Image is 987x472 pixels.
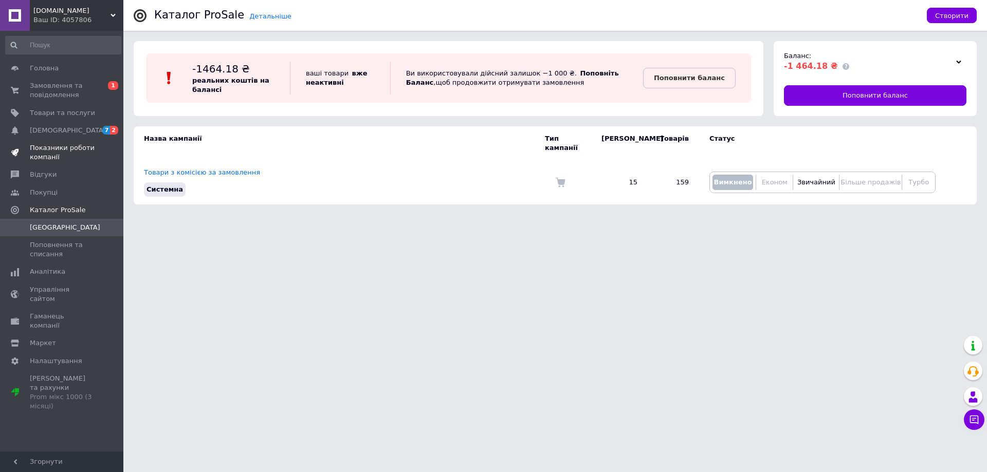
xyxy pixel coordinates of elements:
[30,205,85,215] span: Каталог ProSale
[30,223,100,232] span: [GEOGRAPHIC_DATA]
[964,409,984,430] button: Чат з покупцем
[545,126,591,160] td: Тип кампанії
[591,126,648,160] td: [PERSON_NAME]
[30,240,95,259] span: Поповнення та списання
[30,392,95,411] div: Prom мікс 1000 (3 місяці)
[154,10,244,21] div: Каталог ProSale
[30,170,57,179] span: Відгуки
[699,126,936,160] td: Статус
[192,77,269,93] b: реальних коштів на балансі
[555,177,565,187] img: Комісія за замовлення
[784,85,966,106] a: Поповнити баланс
[33,6,111,15] span: zatara.shop.ua
[30,338,56,348] span: Маркет
[30,285,95,304] span: Управління сайтом
[30,81,95,100] span: Замовлення та повідомлення
[249,12,291,20] a: Детальніше
[905,175,933,190] button: Турбо
[843,91,908,100] span: Поповнити баланс
[842,175,899,190] button: Більше продажів
[762,178,788,186] span: Економ
[759,175,790,190] button: Економ
[648,126,699,160] td: Товарів
[161,70,177,86] img: :exclamation:
[102,126,111,135] span: 7
[30,188,58,197] span: Покупці
[643,68,736,88] a: Поповнити баланс
[30,312,95,330] span: Гаманець компанії
[30,267,65,276] span: Аналітика
[935,12,968,20] span: Створити
[30,126,106,135] span: [DEMOGRAPHIC_DATA]
[390,62,643,95] div: Ви використовували дійсний залишок −1 000 ₴. , щоб продовжити отримувати замовлення
[840,178,901,186] span: Більше продажів
[797,178,835,186] span: Звичайний
[714,178,752,186] span: Вимкнено
[784,52,811,60] span: Баланс:
[33,15,123,25] div: Ваш ID: 4057806
[784,61,837,71] span: -1 464.18 ₴
[306,69,368,86] b: вже неактивні
[134,126,545,160] td: Назва кампанії
[648,160,699,204] td: 159
[110,126,118,135] span: 2
[30,108,95,118] span: Товари та послуги
[192,63,250,75] span: -1464.18 ₴
[927,8,977,23] button: Створити
[30,356,82,366] span: Налаштування
[30,64,59,73] span: Головна
[144,168,260,176] a: Товари з комісією за замовлення
[290,62,390,95] div: ваші товари
[147,185,183,193] span: Системна
[30,374,95,411] span: [PERSON_NAME] та рахунки
[654,74,725,82] b: Поповнити баланс
[30,143,95,162] span: Показники роботи компанії
[5,36,121,54] input: Пошук
[108,81,118,90] span: 1
[591,160,648,204] td: 15
[908,178,929,186] span: Турбо
[712,175,753,190] button: Вимкнено
[796,175,836,190] button: Звичайний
